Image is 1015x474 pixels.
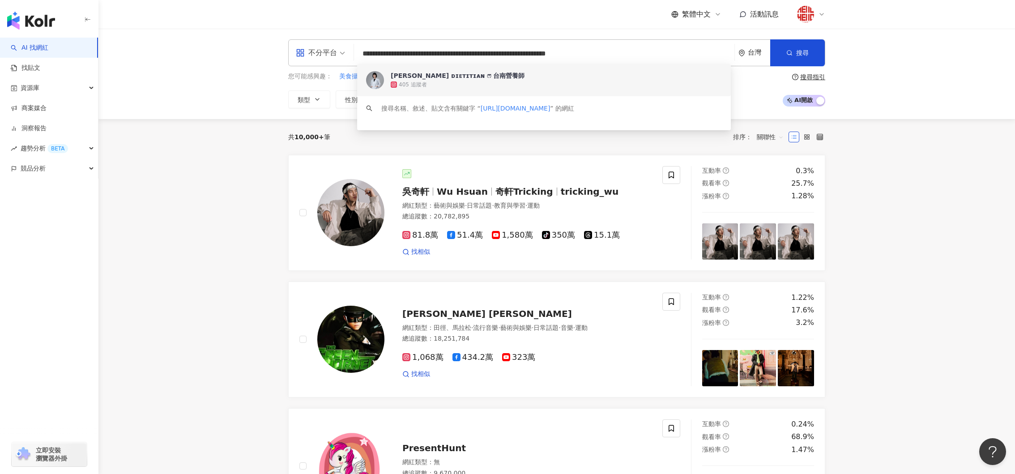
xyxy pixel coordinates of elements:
[791,419,814,429] div: 0.24%
[11,64,40,73] a: 找貼文
[345,96,358,103] span: 性別
[796,166,814,176] div: 0.3%
[471,324,473,331] span: ·
[723,294,729,300] span: question-circle
[473,324,498,331] span: 流行音樂
[11,43,48,52] a: searchAI 找網紅
[402,248,430,256] a: 找相似
[498,324,500,331] span: ·
[12,442,87,466] a: chrome extension立即安裝 瀏覽器外掛
[561,186,619,197] span: tricking_wu
[434,324,471,331] span: 田徑、馬拉松
[402,370,430,379] a: 找相似
[467,202,492,209] span: 日常話題
[14,447,32,461] img: chrome extension
[702,319,721,326] span: 漲粉率
[792,74,798,80] span: question-circle
[740,350,776,386] img: post-image
[288,282,825,397] a: KOL Avatar[PERSON_NAME] [PERSON_NAME]網紅類型：田徑、馬拉松·流行音樂·藝術與娛樂·日常話題·音樂·運動總追蹤數：18,251,7841,068萬434.2萬...
[733,130,789,144] div: 排序：
[723,307,729,313] span: question-circle
[492,202,494,209] span: ·
[702,167,721,174] span: 互動率
[402,231,438,240] span: 81.8萬
[702,446,721,453] span: 漲粉率
[366,105,372,111] span: search
[288,90,330,108] button: 類型
[748,49,770,56] div: 台灣
[561,324,573,331] span: 音樂
[402,458,652,467] div: 網紅類型 ： 無
[778,350,814,386] img: post-image
[723,421,729,427] span: question-circle
[723,193,729,199] span: question-circle
[492,231,533,240] span: 1,580萬
[339,72,364,81] span: 美食攝影
[317,306,384,373] img: KOL Avatar
[702,420,721,427] span: 互動率
[402,186,429,197] span: 吳奇軒
[573,324,575,331] span: ·
[447,231,483,240] span: 51.4萬
[339,72,365,81] button: 美食攝影
[296,48,305,57] span: appstore
[702,433,721,440] span: 觀看率
[723,180,729,186] span: question-circle
[402,334,652,343] div: 總追蹤數 ： 18,251,784
[791,445,814,455] div: 1.47%
[21,158,46,179] span: 競品分析
[465,202,467,209] span: ·
[778,223,814,260] img: post-image
[584,231,620,240] span: 15.1萬
[533,324,559,331] span: 日常話題
[723,167,729,174] span: question-circle
[559,324,560,331] span: ·
[481,105,550,112] span: [URL][DOMAIN_NAME]
[797,6,814,23] img: %E5%A5%BD%E4%BA%8Blogo20180824.png
[502,353,535,362] span: 323萬
[21,138,68,158] span: 趨勢分析
[791,191,814,201] div: 1.28%
[294,133,324,141] span: 10,000+
[11,124,47,133] a: 洞察報告
[702,223,738,260] img: post-image
[402,324,652,333] div: 網紅類型 ：
[402,353,444,362] span: 1,068萬
[402,308,572,319] span: [PERSON_NAME] [PERSON_NAME]
[437,186,488,197] span: Wu Hsuan
[791,305,814,315] div: 17.6%
[575,324,588,331] span: 運動
[288,72,332,81] span: 您可能感興趣：
[702,192,721,200] span: 漲粉率
[702,350,738,386] img: post-image
[391,71,525,80] div: [PERSON_NAME] ᴅɪᴇᴛɪᴛɪᴀɴ ෆ⃛ 台南營養師
[452,353,494,362] span: 434.2萬
[11,145,17,152] span: rise
[411,248,430,256] span: 找相似
[11,104,47,113] a: 商案媒合
[757,130,784,144] span: 關聯性
[542,231,575,240] span: 350萬
[381,103,574,113] div: 搜尋名稱、敘述、貼文含有關鍵字 “ ” 的網紅
[399,81,427,89] div: 405 追蹤者
[796,49,809,56] span: 搜尋
[702,294,721,301] span: 互動率
[791,293,814,303] div: 1.22%
[723,320,729,326] span: question-circle
[47,144,68,153] div: BETA
[298,96,310,103] span: 類型
[682,9,711,19] span: 繁體中文
[402,212,652,221] div: 總追蹤數 ： 20,782,895
[336,90,378,108] button: 性別
[527,202,540,209] span: 運動
[500,324,532,331] span: 藝術與娛樂
[723,433,729,440] span: question-circle
[494,202,525,209] span: 教育與學習
[402,201,652,210] div: 網紅類型 ：
[296,46,337,60] div: 不分平台
[36,446,67,462] span: 立即安裝 瀏覽器外掛
[434,202,465,209] span: 藝術與娛樂
[288,155,825,271] a: KOL Avatar吳奇軒Wu Hsuan奇軒Trickingtricking_wu網紅類型：藝術與娛樂·日常話題·教育與學習·運動總追蹤數：20,782,89581.8萬51.4萬1,580萬...
[317,179,384,246] img: KOL Avatar
[740,223,776,260] img: post-image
